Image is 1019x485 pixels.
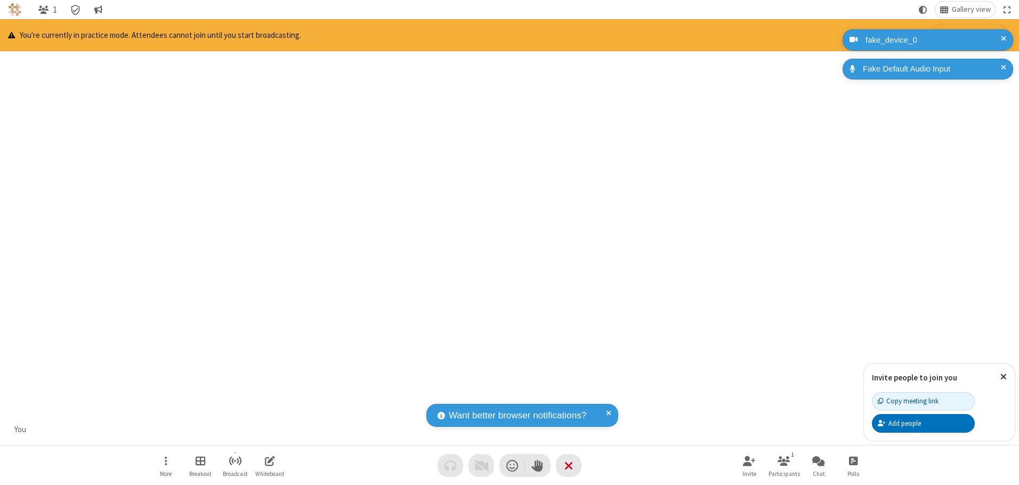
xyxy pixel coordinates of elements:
[184,450,216,481] button: Manage Breakout Rooms
[813,471,825,477] span: Chat
[915,2,932,18] button: Using system theme
[872,372,957,383] label: Invite people to join you
[150,450,182,481] button: Open menu
[219,450,251,481] button: Start broadcast
[160,471,172,477] span: More
[788,450,797,459] div: 1
[768,450,800,481] button: Open participant list
[859,63,1005,75] div: Fake Default Audio Input
[872,392,975,410] button: Copy meeting link
[803,450,835,481] button: Open chat
[733,450,765,481] button: Invite participants (Alt+I)
[525,454,551,477] button: Raise hand
[931,24,1007,46] button: Start broadcasting
[8,29,301,42] p: You're currently in practice mode. Attendees cannot join until you start broadcasting.
[223,471,248,477] span: Broadcast
[935,2,995,18] button: Change layout
[742,471,756,477] span: Invite
[878,396,939,406] div: Copy meeting link
[992,364,1015,390] button: Close popover
[468,454,494,477] button: Video
[837,450,869,481] button: Open poll
[769,471,800,477] span: Participants
[9,3,21,16] img: QA Selenium DO NOT DELETE OR CHANGE
[438,454,463,477] button: Audio problem - check your Internet connection or call by phone
[90,2,107,18] button: Conversation
[53,5,57,15] span: 1
[11,424,30,436] div: You
[847,471,859,477] span: Polls
[999,2,1015,18] button: Fullscreen
[952,5,991,14] span: Gallery view
[556,454,581,477] button: End or leave meeting
[254,450,286,481] button: Open shared whiteboard
[499,454,525,477] button: Send a reaction
[449,409,586,423] span: Want better browser notifications?
[66,2,86,18] div: Meeting details Encryption enabled
[34,2,61,18] button: Open participant list
[189,471,212,477] span: Breakout
[255,471,284,477] span: Whiteboard
[872,414,975,432] button: Add people
[862,34,1005,46] div: fake_device_0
